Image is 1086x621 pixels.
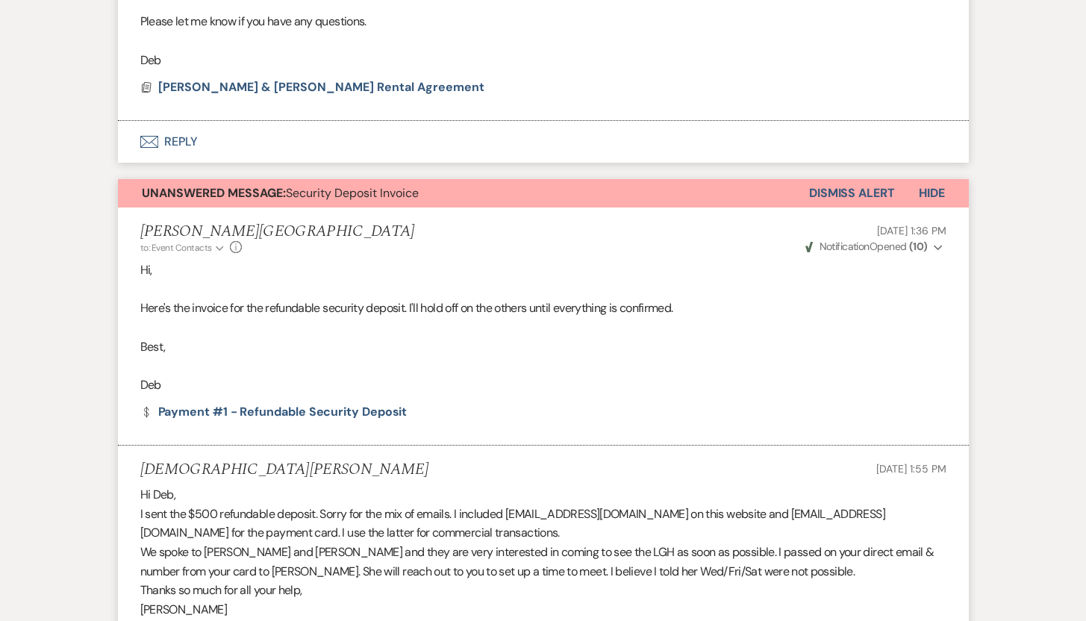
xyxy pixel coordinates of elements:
p: [PERSON_NAME] [140,600,946,620]
p: I sent the $500 refundable deposit. Sorry for the mix of emails. I included [EMAIL_ADDRESS][DOMAI... [140,505,946,543]
span: Opened [805,240,928,253]
p: Hi, [140,260,946,280]
p: Best, [140,337,946,357]
p: We spoke to [PERSON_NAME] and [PERSON_NAME] and they are very interested in coming to see the LGH... [140,543,946,581]
h5: [DEMOGRAPHIC_DATA][PERSON_NAME] [140,461,429,479]
button: [PERSON_NAME] & [PERSON_NAME] Rental Agreement [158,78,488,96]
span: to: Event Contacts [140,242,212,254]
h5: [PERSON_NAME][GEOGRAPHIC_DATA] [140,222,415,241]
button: Dismiss Alert [809,179,895,207]
p: Deb [140,51,946,70]
strong: Unanswered Message: [142,185,286,201]
button: Hide [895,179,969,207]
button: NotificationOpened (10) [803,239,946,255]
button: Unanswered Message:Security Deposit Invoice [118,179,809,207]
p: Please let me know if you have any questions. [140,12,946,31]
p: Here's the invoice for the refundable security deposit. I'll hold off on the others until everyth... [140,299,946,318]
button: to: Event Contacts [140,241,226,255]
span: [PERSON_NAME] & [PERSON_NAME] Rental Agreement [158,79,484,95]
span: Hide [919,185,945,201]
span: Notification [820,240,870,253]
strong: ( 10 ) [909,240,928,253]
p: Hi Deb, [140,485,946,505]
a: Payment #1 - Refundable Security Deposit [140,406,408,418]
button: Reply [118,121,969,163]
span: Security Deposit Invoice [142,185,419,201]
p: Thanks so much for all your help, [140,581,946,600]
span: [DATE] 1:55 PM [876,462,946,475]
span: [DATE] 1:36 PM [877,224,946,237]
p: Deb [140,375,946,395]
